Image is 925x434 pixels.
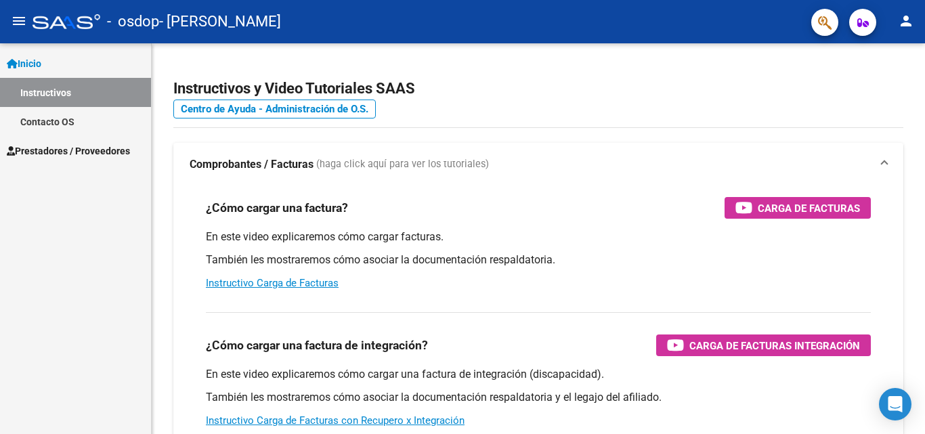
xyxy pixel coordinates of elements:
[11,13,27,29] mat-icon: menu
[898,13,914,29] mat-icon: person
[689,337,860,354] span: Carga de Facturas Integración
[206,414,465,427] a: Instructivo Carga de Facturas con Recupero x Integración
[206,253,871,267] p: También les mostraremos cómo asociar la documentación respaldatoria.
[190,157,314,172] strong: Comprobantes / Facturas
[206,277,339,289] a: Instructivo Carga de Facturas
[107,7,159,37] span: - osdop
[316,157,489,172] span: (haga click aquí para ver los tutoriales)
[879,388,911,420] div: Open Intercom Messenger
[7,144,130,158] span: Prestadores / Proveedores
[206,336,428,355] h3: ¿Cómo cargar una factura de integración?
[173,76,903,102] h2: Instructivos y Video Tutoriales SAAS
[656,334,871,356] button: Carga de Facturas Integración
[206,198,348,217] h3: ¿Cómo cargar una factura?
[725,197,871,219] button: Carga de Facturas
[159,7,281,37] span: - [PERSON_NAME]
[758,200,860,217] span: Carga de Facturas
[206,367,871,382] p: En este video explicaremos cómo cargar una factura de integración (discapacidad).
[206,390,871,405] p: También les mostraremos cómo asociar la documentación respaldatoria y el legajo del afiliado.
[206,230,871,244] p: En este video explicaremos cómo cargar facturas.
[173,100,376,118] a: Centro de Ayuda - Administración de O.S.
[173,143,903,186] mat-expansion-panel-header: Comprobantes / Facturas (haga click aquí para ver los tutoriales)
[7,56,41,71] span: Inicio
